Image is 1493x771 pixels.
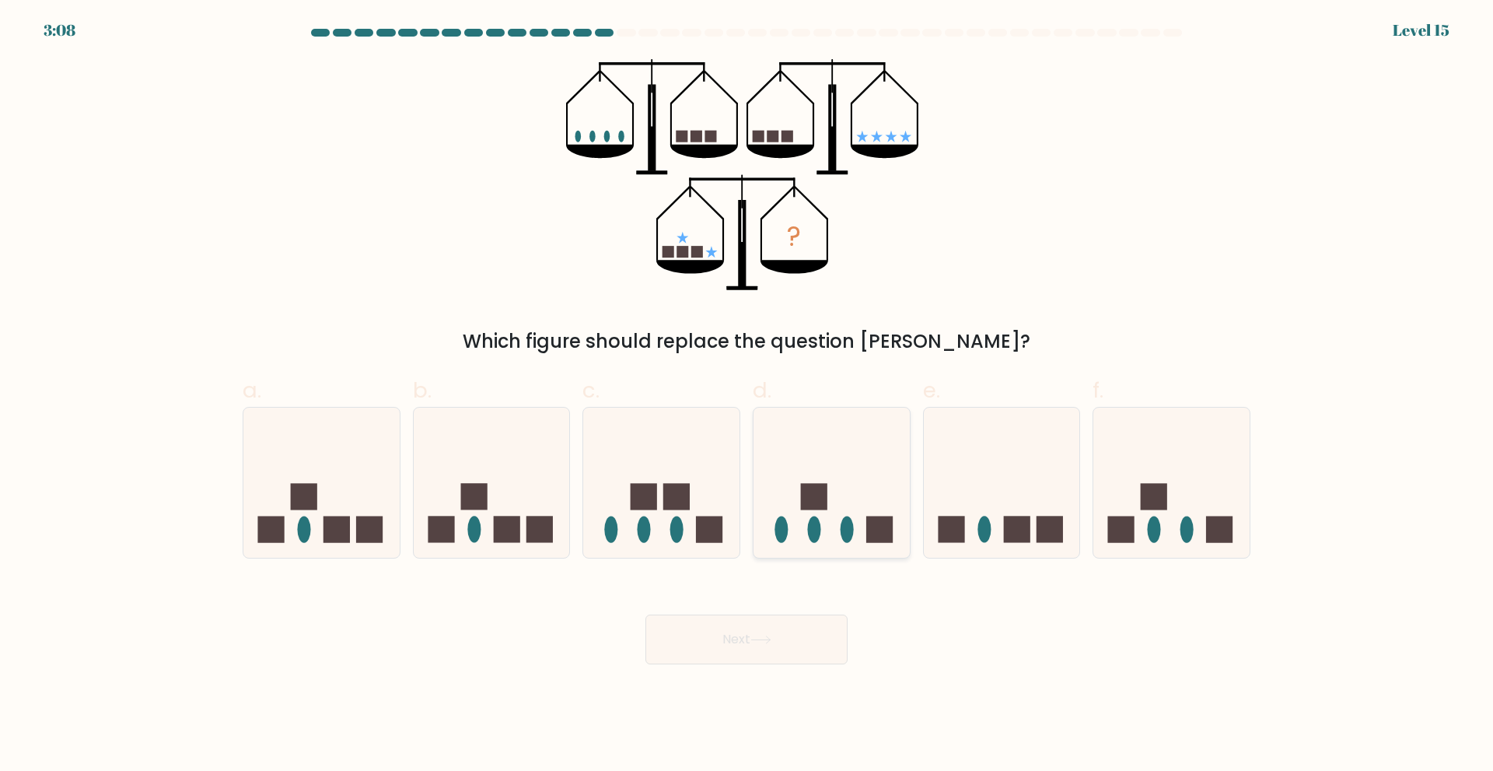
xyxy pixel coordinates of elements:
div: Level 15 [1393,19,1449,42]
span: d. [753,375,771,405]
div: Which figure should replace the question [PERSON_NAME]? [252,328,1241,356]
span: e. [923,375,940,405]
span: b. [413,375,432,405]
button: Next [645,615,848,664]
span: a. [243,375,261,405]
span: f. [1093,375,1103,405]
span: c. [582,375,600,405]
div: 3:08 [44,19,75,42]
tspan: ? [787,217,801,255]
